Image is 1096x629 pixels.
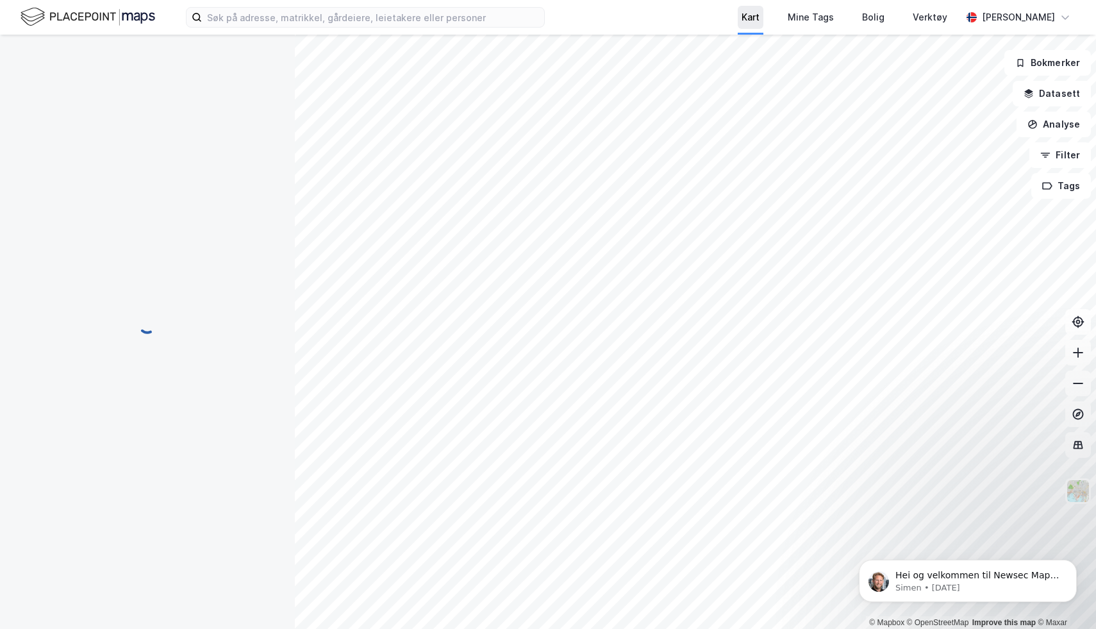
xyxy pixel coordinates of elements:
button: Filter [1029,142,1091,168]
button: Datasett [1013,81,1091,106]
div: [PERSON_NAME] [982,10,1055,25]
img: Z [1066,479,1090,503]
div: Kart [742,10,760,25]
div: Mine Tags [788,10,834,25]
a: Mapbox [869,618,904,627]
iframe: Intercom notifications message [840,533,1096,623]
button: Bokmerker [1004,50,1091,76]
a: Improve this map [972,618,1036,627]
input: Søk på adresse, matrikkel, gårdeiere, leietakere eller personer [202,8,544,27]
button: Analyse [1017,112,1091,137]
a: OpenStreetMap [907,618,969,627]
div: Bolig [862,10,884,25]
img: spinner.a6d8c91a73a9ac5275cf975e30b51cfb.svg [137,314,158,335]
button: Tags [1031,173,1091,199]
img: logo.f888ab2527a4732fd821a326f86c7f29.svg [21,6,155,28]
div: Verktøy [913,10,947,25]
